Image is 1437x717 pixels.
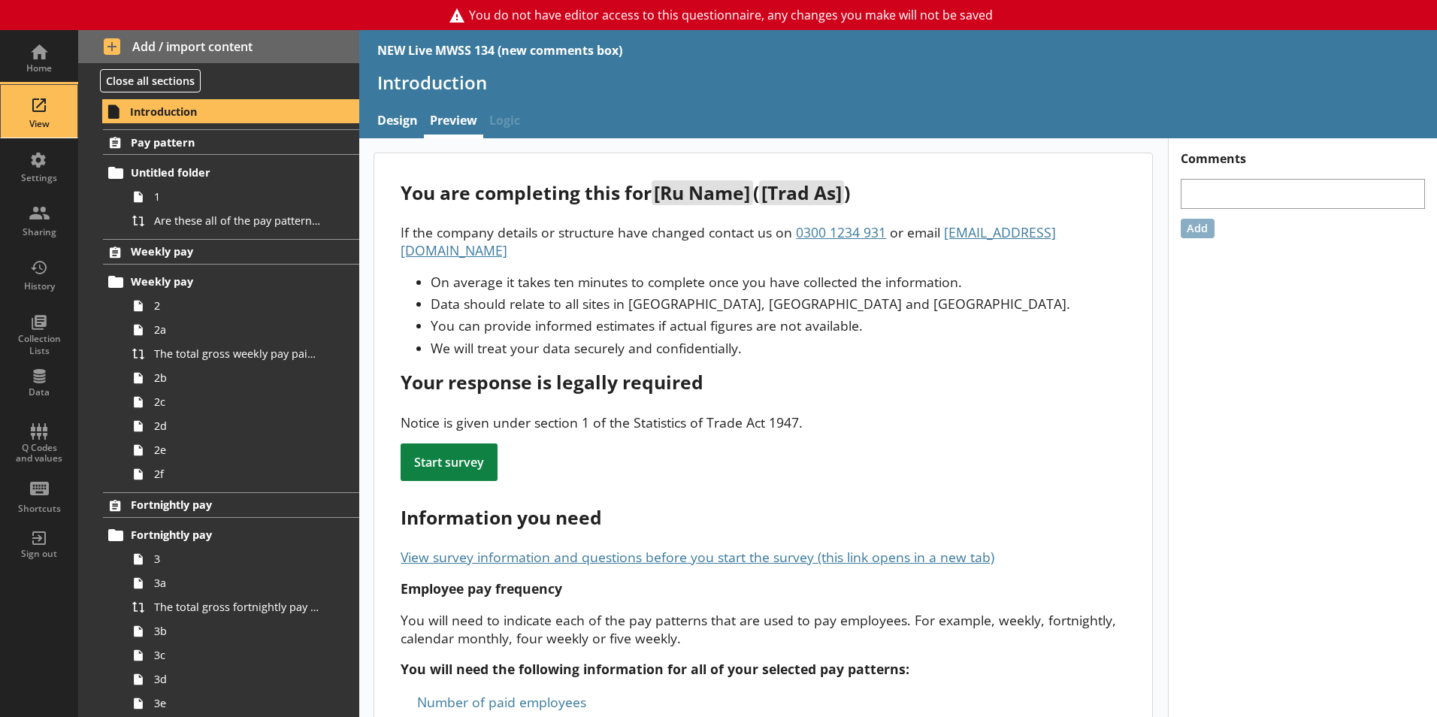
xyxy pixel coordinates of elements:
a: 3c [126,643,359,667]
a: 3a [126,571,359,595]
a: The total gross fortnightly pay paid to employees in the last week of [Period Str] was £0, is thi... [126,595,359,619]
div: Sharing [13,226,65,238]
div: View [13,118,65,130]
div: Shortcuts [13,503,65,515]
span: 3d [154,672,321,686]
span: 2d [154,419,321,433]
a: Design [371,106,424,138]
span: 2a [154,322,321,337]
a: 1 [126,185,359,209]
span: Add / import content [104,38,334,55]
span: 2c [154,395,321,409]
a: 2a [126,318,359,342]
a: 3 [126,547,359,571]
li: Untitled folder1Are these all of the pay patterns used? [110,161,359,233]
span: Fortnightly pay [131,528,315,542]
span: The total gross weekly pay paid to employees in the last week of [Period Str] was £0, is this cor... [154,346,321,361]
button: Close all sections [100,69,201,92]
li: Weekly payWeekly pay22aThe total gross weekly pay paid to employees in the last week of [Period S... [78,239,359,486]
li: Pay patternUntitled folder1Are these all of the pay patterns used? [78,129,359,232]
a: 2 [126,294,359,318]
li: We will treat your data securely and confidentially. [431,339,1126,357]
div: Home [13,62,65,74]
div: Information you need [401,505,1126,530]
a: Pay pattern [103,129,359,155]
div: Sign out [13,548,65,560]
div: You are completing this for ( ) [401,180,1126,205]
span: 3c [154,648,321,662]
a: 3b [126,619,359,643]
span: Introduction [130,104,315,119]
a: The total gross weekly pay paid to employees in the last week of [Period Str] was £0, is this cor... [126,342,359,366]
span: 0300 1234 931 [796,223,886,241]
span: 2 [154,298,321,313]
span: Weekly pay [131,274,315,289]
li: On average it takes ten minutes to complete once you have collected the information. [431,273,1126,291]
div: Data [13,386,65,398]
a: Are these all of the pay patterns used? [126,209,359,233]
a: 2d [126,414,359,438]
span: Pay pattern [131,135,315,150]
span: Fortnightly pay [131,498,315,512]
a: Untitled folder [103,161,359,185]
a: Preview [424,106,483,138]
span: [EMAIL_ADDRESS][DOMAIN_NAME] [401,223,1056,259]
div: NEW Live MWSS 134 (new comments box) [377,42,622,59]
h1: Introduction [377,71,1419,94]
span: Untitled folder [131,165,315,180]
a: 2c [126,390,359,414]
button: Add / import content [78,30,359,63]
a: 2b [126,366,359,390]
a: Fortnightly pay [103,523,359,547]
span: Logic [483,106,526,138]
a: Weekly pay [103,239,359,265]
a: 3d [126,667,359,691]
span: 2b [154,371,321,385]
a: 2e [126,438,359,462]
div: History [13,280,65,292]
strong: Employee pay frequency [401,579,562,597]
a: Weekly pay [103,270,359,294]
span: 3e [154,696,321,710]
span: [Trad As] [759,180,844,205]
a: View survey information and questions before you start the survey (this link opens in a new tab) [401,548,994,566]
li: Data should relate to all sites in [GEOGRAPHIC_DATA], [GEOGRAPHIC_DATA] and [GEOGRAPHIC_DATA]. [431,295,1126,313]
strong: You will need the following information for all of your selected pay patterns: [401,660,909,678]
span: 2f [154,467,321,481]
li: Weekly pay22aThe total gross weekly pay paid to employees in the last week of [Period Str] was £0... [110,270,359,486]
span: 3 [154,552,321,566]
div: Number of paid employees [401,690,1126,714]
a: 2f [126,462,359,486]
span: 2e [154,443,321,457]
li: You can provide informed estimates if actual figures are not available. [431,316,1126,334]
span: 3a [154,576,321,590]
span: [Ru Name] [652,180,752,205]
span: Weekly pay [131,244,315,259]
span: The total gross fortnightly pay paid to employees in the last week of [Period Str] was £0, is thi... [154,600,321,614]
div: Q Codes and values [13,443,65,464]
a: 3e [126,691,359,715]
div: Notice is given under section 1 of the Statistics of Trade Act 1947. [401,413,1126,431]
a: Fortnightly pay [103,492,359,518]
div: Settings [13,172,65,184]
span: 3b [154,624,321,638]
div: Collection Lists [13,333,65,356]
span: Are these all of the pay patterns used? [154,213,321,228]
a: Introduction [102,99,359,123]
span: 1 [154,189,321,204]
div: Your response is legally required [401,370,1126,395]
div: Start survey [401,443,498,481]
p: You will need to indicate each of the pay patterns that are used to pay employees. For example, w... [401,611,1126,647]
